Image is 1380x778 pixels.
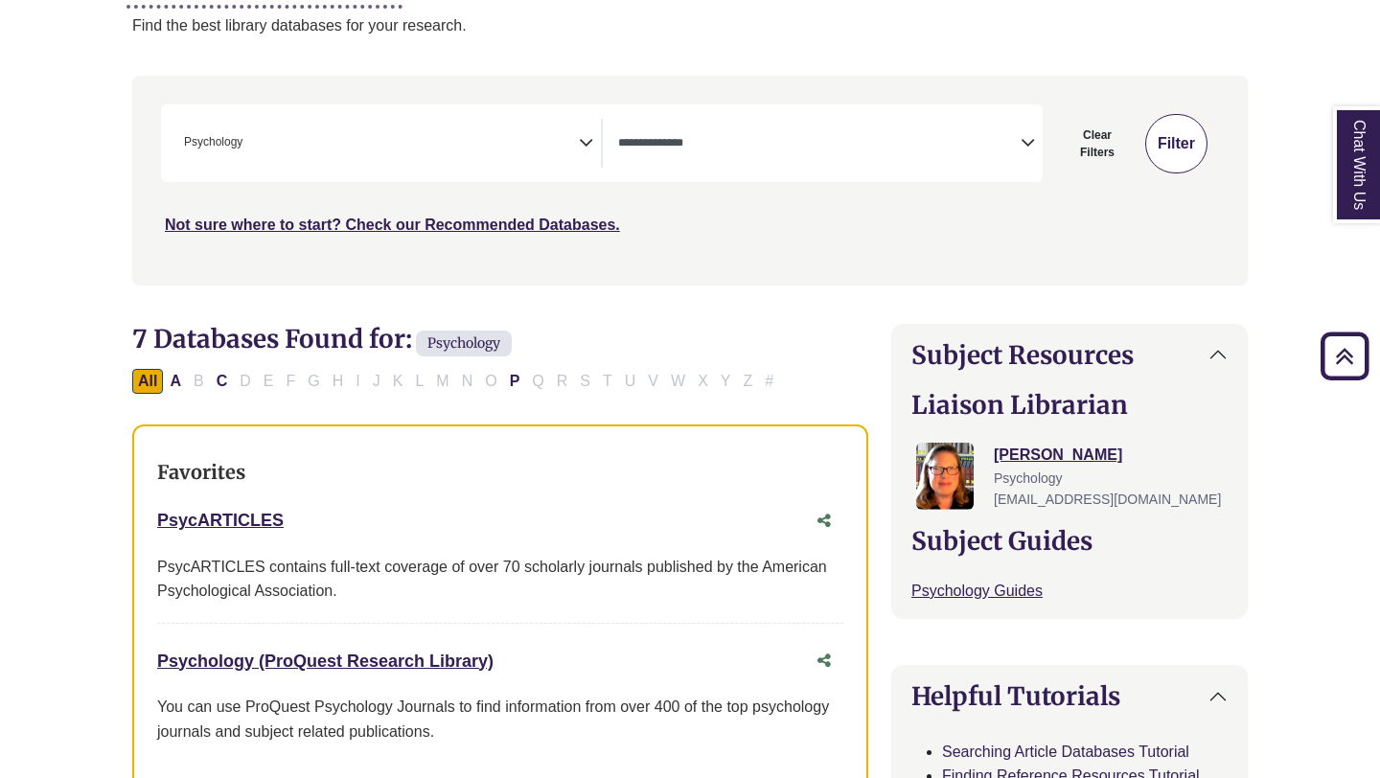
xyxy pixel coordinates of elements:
[504,369,526,394] button: Filter Results P
[892,325,1247,385] button: Subject Resources
[176,133,242,151] li: Psychology
[184,133,242,151] span: Psychology
[892,666,1247,726] button: Helpful Tutorials
[164,369,187,394] button: Filter Results A
[805,643,843,679] button: Share this database
[211,369,234,394] button: Filter Results C
[942,744,1189,760] a: Searching Article Databases Tutorial
[157,695,843,744] p: You can use ProQuest Psychology Journals to find information from over 400 of the top psychology ...
[132,323,412,355] span: 7 Databases Found for:
[157,461,843,484] h3: Favorites
[165,217,620,233] a: Not sure where to start? Check our Recommended Databases.
[805,503,843,539] button: Share this database
[132,372,781,388] div: Alpha-list to filter by first letter of database name
[618,137,1021,152] textarea: Search
[246,137,255,152] textarea: Search
[416,331,512,356] span: Psychology
[911,583,1043,599] a: Psychology Guides
[157,652,494,671] a: Psychology (ProQuest Research Library)
[157,511,284,530] a: PsycARTICLES
[1314,343,1375,369] a: Back to Top
[132,369,163,394] button: All
[132,13,1248,38] p: Find the best library databases for your research.
[1145,114,1207,173] button: Submit for Search Results
[132,76,1248,285] nav: Search filters
[994,470,1063,486] span: Psychology
[911,526,1228,556] h2: Subject Guides
[994,492,1221,507] span: [EMAIL_ADDRESS][DOMAIN_NAME]
[157,555,843,604] div: PsycARTICLES contains full-text coverage of over 70 scholarly journals published by the American ...
[1054,114,1140,173] button: Clear Filters
[916,443,974,510] img: Jessica Moore
[994,446,1122,463] a: [PERSON_NAME]
[911,390,1228,420] h2: Liaison Librarian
